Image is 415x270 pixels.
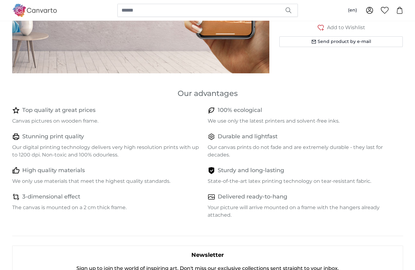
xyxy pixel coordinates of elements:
[218,193,287,201] h4: Delivered ready-to-hang
[22,193,80,201] h4: 3-dimensional effect
[12,177,203,185] p: We only use materials that meet the highest quality standards.
[12,204,203,211] p: The canvas is mounted on a 2 cm thick frame.
[279,24,403,31] button: Add to Wishlist
[218,132,278,141] h4: Durable and lightfast
[343,5,362,16] button: (en)
[208,177,398,185] p: State-of-the-art latex printing technology on tear-resistant fabric.
[218,166,284,175] h4: Sturdy and long-lasting
[22,132,84,141] h4: Stunning print quality
[12,144,203,159] p: Our digital printing technology delivers very high resolution prints with up to 1200 dpi. Non-tox...
[12,4,57,17] img: Canvarto
[208,144,398,159] p: Our canvas prints do not fade and are extremely durable - they last for decades.
[208,204,398,219] p: Your picture will arrive mounted on a frame with the hangers already attached.
[279,36,403,47] button: Send product by e-mail
[22,166,85,175] h4: High quality materials
[12,88,403,98] h3: Our advantages
[18,251,398,260] h3: Newsletter
[208,117,398,125] p: We use only the latest printers and solvent-free inks.
[22,106,96,115] h4: Top quality at great prices
[327,24,365,31] span: Add to Wishlist
[12,117,203,125] p: Canvas pictures on wooden frame.
[218,106,262,115] h4: 100% ecological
